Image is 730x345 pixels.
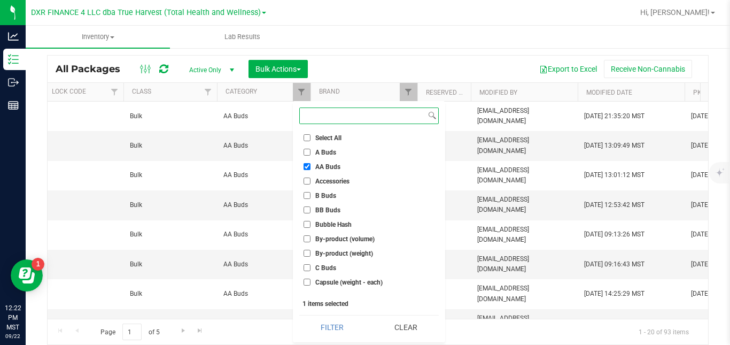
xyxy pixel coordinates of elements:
span: [DATE] 21:35:20 MST [584,111,644,121]
a: Lab Results [170,26,314,48]
inline-svg: Analytics [8,31,19,42]
a: Filter [199,83,217,101]
span: By-product (volume) [315,236,375,242]
a: Inventory [26,26,170,48]
span: AA Buds [223,141,304,151]
a: Go to the next page [175,324,191,338]
span: [DATE] 09:16:43 MST [584,259,644,270]
iframe: Resource center [11,259,43,292]
span: Bulk [130,111,211,121]
a: Lock Code [52,88,86,95]
inline-svg: Outbound [8,77,19,88]
inline-svg: Inventory [8,54,19,65]
span: 1 - 20 of 93 items [630,324,697,340]
input: AA Buds [304,163,310,170]
span: AA Buds [223,170,304,180]
button: Filter [299,316,365,339]
span: Select All [315,135,341,141]
span: Bulk [130,229,211,240]
span: Hi, [PERSON_NAME]! [640,8,710,17]
span: [EMAIL_ADDRESS][DOMAIN_NAME] [477,283,571,304]
span: [DATE] 13:09:49 MST [584,141,644,151]
span: AA Buds [223,111,304,121]
inline-svg: Reports [8,100,19,111]
a: Filter [293,83,310,101]
span: B Buds [315,193,336,199]
input: By-product (volume) [304,235,310,242]
button: Bulk Actions [248,60,308,78]
span: Bubble Hash [315,221,352,228]
span: [EMAIL_ADDRESS][DOMAIN_NAME] [477,106,571,126]
input: Capsule (weight - each) [304,279,310,286]
p: 09/22 [5,332,21,340]
a: Brand [319,88,340,95]
span: Lab Results [210,32,275,42]
span: [EMAIL_ADDRESS][DOMAIN_NAME] [477,254,571,274]
span: C Buds [315,265,336,271]
input: 1 [122,324,142,340]
span: Bulk [130,141,211,151]
a: Filter [106,83,123,101]
a: Modified By [479,89,517,96]
span: [EMAIL_ADDRESS][DOMAIN_NAME] [477,195,571,215]
span: [EMAIL_ADDRESS][DOMAIN_NAME] [477,135,571,156]
input: BB Buds [304,206,310,213]
input: B Buds [304,192,310,199]
input: Search [300,108,426,124]
input: Bubble Hash [304,221,310,228]
span: Capsule (weight - each) [315,279,383,286]
input: A Buds [304,149,310,156]
span: DXR FINANCE 4 LLC dba True Harvest (Total Health and Wellness) [31,8,261,17]
span: Bulk [130,170,211,180]
span: All Packages [56,63,131,75]
input: C Buds [304,264,310,271]
span: [DATE] 14:25:29 MST [584,289,644,299]
input: By-product (weight) [304,250,310,257]
span: [DATE] 09:13:26 MST [584,229,644,240]
a: Reserved Qty [426,89,470,96]
span: [EMAIL_ADDRESS][DOMAIN_NAME] [477,165,571,186]
span: Bulk Actions [255,65,301,73]
span: Inventory [26,32,170,42]
button: Receive Non-Cannabis [604,60,692,78]
a: Modified Date [586,89,632,96]
p: 12:22 PM MST [5,303,21,332]
span: AA Buds [315,164,340,170]
span: AA Buds [223,200,304,210]
span: Page of 5 [91,324,168,340]
iframe: Resource center unread badge [32,258,44,271]
span: A Buds [315,149,336,156]
a: Filter [400,83,417,101]
span: [DATE] 12:53:42 MST [584,200,644,210]
a: Category [226,88,257,95]
div: 1 items selected [302,300,436,308]
span: [EMAIL_ADDRESS][DOMAIN_NAME] [477,313,571,334]
span: AA Buds [223,259,304,270]
span: [EMAIL_ADDRESS][DOMAIN_NAME] [477,225,571,245]
span: AA Buds [223,229,304,240]
span: Bulk [130,289,211,299]
span: AA Buds [223,289,304,299]
span: Bulk [130,200,211,210]
button: Clear [372,316,439,339]
span: Accessories [315,178,350,185]
span: [DATE] 13:01:12 MST [584,170,644,180]
span: Bulk [130,259,211,270]
a: Go to the last page [192,324,208,338]
span: By-product (weight) [315,250,373,257]
input: Accessories [304,178,310,185]
a: Class [132,88,151,95]
span: BB Buds [315,207,340,213]
button: Export to Excel [532,60,604,78]
input: Select All [304,134,310,141]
